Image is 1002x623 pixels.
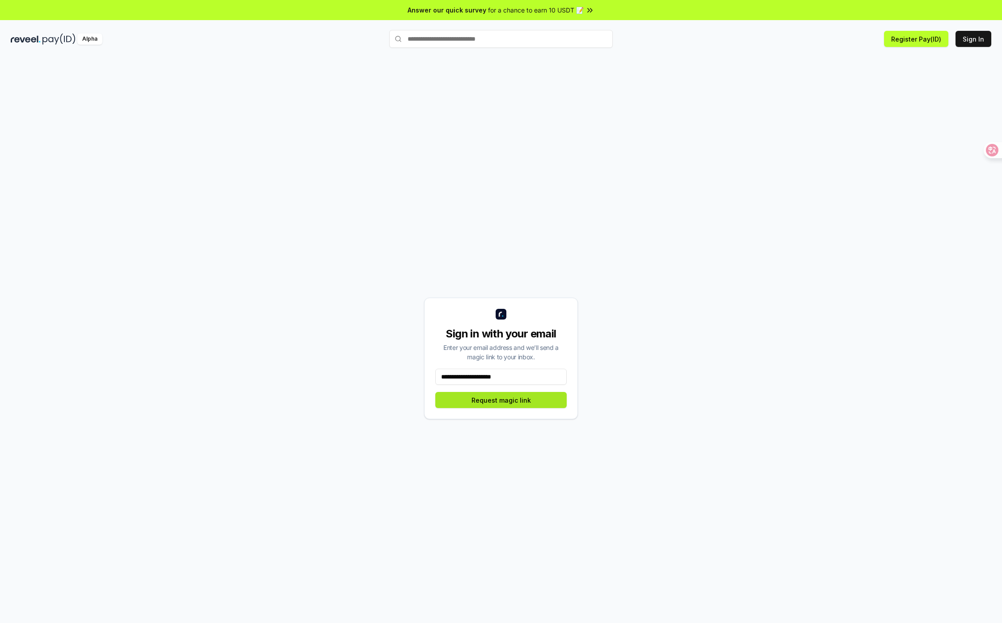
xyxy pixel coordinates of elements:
button: Sign In [956,31,991,47]
img: pay_id [42,34,76,45]
span: for a chance to earn 10 USDT 📝 [488,5,584,15]
div: Enter your email address and we’ll send a magic link to your inbox. [435,343,567,362]
button: Register Pay(ID) [884,31,948,47]
div: Sign in with your email [435,327,567,341]
span: Answer our quick survey [408,5,486,15]
img: logo_small [496,309,506,320]
div: Alpha [77,34,102,45]
button: Request magic link [435,392,567,408]
img: reveel_dark [11,34,41,45]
